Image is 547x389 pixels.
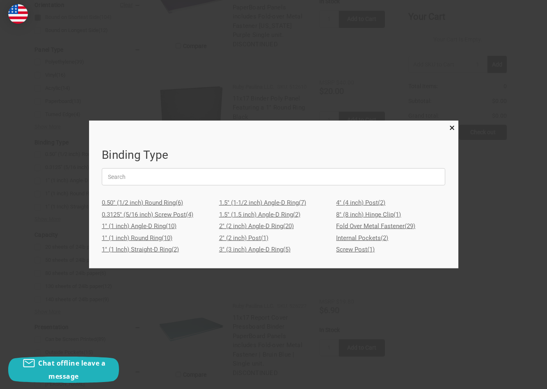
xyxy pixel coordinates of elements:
[102,244,211,256] a: 1" (1 Inch) Straight-D Ring(2)
[381,234,388,242] span: (2)
[336,244,445,256] a: Screw Post(1)
[186,211,193,218] span: (4)
[283,246,291,253] span: (5)
[102,209,211,221] a: 0.3125" (5/16 inch) Screw Post(4)
[219,244,328,256] a: 3" (3 inch) Angle-D Ring(5)
[102,168,445,185] input: Search
[299,199,306,206] span: (7)
[367,246,375,253] span: (1)
[38,359,105,381] span: Chat offline leave a message
[448,123,456,131] a: Close
[8,4,28,24] img: duty and tax information for United States
[336,232,445,244] a: Internal Pockets(2)
[378,199,385,206] span: (2)
[176,199,183,206] span: (6)
[172,246,179,253] span: (2)
[336,209,445,221] a: 8" (8 inch) Hinge Clip(1)
[336,220,445,232] a: Fold Over Metal Fastener(29)
[336,197,445,209] a: 4" (4 inch) Post(2)
[102,232,211,244] a: 1" (1 inch) Round Ring(10)
[166,222,176,230] span: (10)
[162,234,172,242] span: (10)
[394,211,401,218] span: (1)
[219,220,328,232] a: 2" (2 inch) Angle-D Ring(20)
[293,211,300,218] span: (2)
[102,146,445,164] h1: Binding Type
[283,222,294,230] span: (20)
[261,234,268,242] span: (1)
[405,222,415,230] span: (29)
[219,197,328,209] a: 1.5" (1-1/2 inch) Angle-D Ring(7)
[8,357,119,383] button: Chat offline leave a message
[449,122,455,134] span: ×
[219,232,328,244] a: 2" (2 inch) Post(1)
[102,197,211,209] a: 0.50" (1/2 inch) Round Ring(6)
[219,209,328,221] a: 1.5" (1.5 inch) Angle-D Ring(2)
[102,220,211,232] a: 1" (1 inch) Angle-D Ring(10)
